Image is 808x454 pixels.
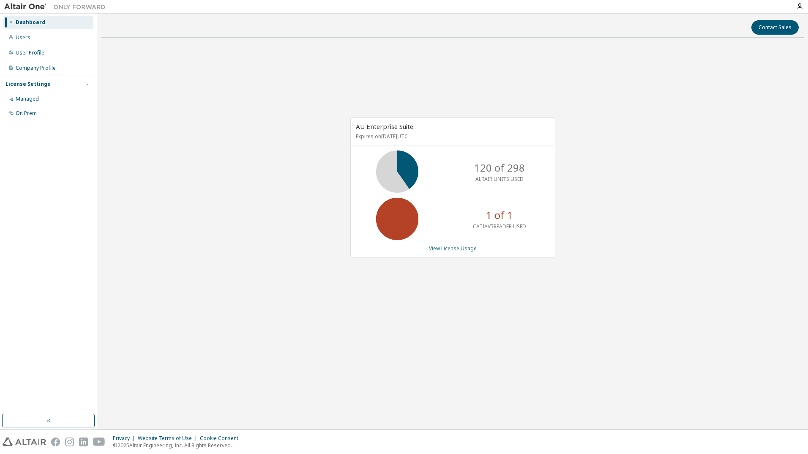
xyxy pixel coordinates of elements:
[16,19,45,26] div: Dashboard
[4,3,110,11] img: Altair One
[65,438,74,446] img: instagram.svg
[356,122,413,131] span: AU Enterprise Suite
[475,175,524,183] p: ALTAIR UNITS USED
[474,161,525,175] p: 120 of 298
[16,34,30,41] div: Users
[51,438,60,446] img: facebook.svg
[486,208,513,222] p: 1 of 1
[16,49,44,56] div: User Profile
[356,133,548,140] p: Expires on [DATE] UTC
[473,223,526,230] p: CATIAV5READER USED
[751,20,799,35] button: Contact Sales
[93,438,105,446] img: youtube.svg
[113,435,138,442] div: Privacy
[138,435,200,442] div: Website Terms of Use
[429,245,477,252] a: View License Usage
[16,110,37,117] div: On Prem
[5,81,50,88] div: License Settings
[113,442,243,449] p: © 2025 Altair Engineering, Inc. All Rights Reserved.
[16,65,56,71] div: Company Profile
[3,438,46,446] img: altair_logo.svg
[79,438,88,446] img: linkedin.svg
[16,96,39,102] div: Managed
[200,435,243,442] div: Cookie Consent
